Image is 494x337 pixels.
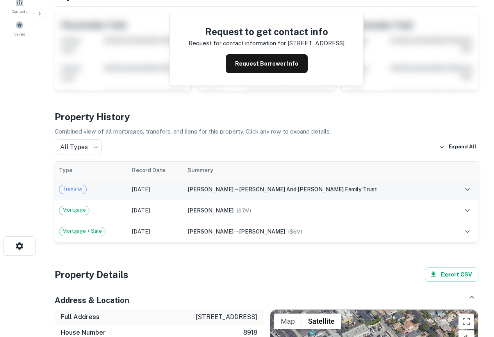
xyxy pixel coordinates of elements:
[59,227,105,235] span: Mortgage + Sale
[458,314,474,329] button: Toggle fullscreen view
[239,186,377,193] span: [PERSON_NAME] and [PERSON_NAME] family trust
[59,206,89,214] span: Mortgage
[55,127,478,136] p: Combined view of all mortgages, transfers, and liens for this property. Click any row to expand d...
[55,162,128,179] th: Type
[301,314,341,329] button: Show satellite imagery
[2,18,37,39] a: Saved
[128,221,184,242] td: [DATE]
[425,267,478,282] button: Export CSV
[128,162,184,179] th: Record Date
[437,141,478,153] button: Expand All
[461,204,474,217] button: expand row
[12,8,27,14] span: Contacts
[187,227,446,236] div: →
[274,314,301,329] button: Show street map
[461,225,474,238] button: expand row
[187,186,234,193] span: [PERSON_NAME]
[239,228,285,235] span: [PERSON_NAME]
[455,275,494,312] iframe: Chat Widget
[55,139,102,155] div: All Types
[189,25,344,39] h4: Request to get contact info
[187,185,446,194] div: →
[59,185,86,193] span: Transfer
[461,183,474,196] button: expand row
[287,39,344,48] p: [STREET_ADDRESS]
[288,229,302,235] span: ($ 5M )
[61,312,100,322] h6: Full Address
[184,162,449,179] th: Summary
[226,54,308,73] button: Request Borrower Info
[196,312,257,322] p: [STREET_ADDRESS]
[189,39,286,48] p: Request for contact information for
[14,31,25,37] span: Saved
[187,228,234,235] span: [PERSON_NAME]
[187,207,234,214] span: [PERSON_NAME]
[55,294,129,306] h5: Address & Location
[128,179,184,200] td: [DATE]
[128,200,184,221] td: [DATE]
[55,267,128,282] h4: Property Details
[237,208,251,214] span: ($ 7M )
[55,110,478,124] h4: Property History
